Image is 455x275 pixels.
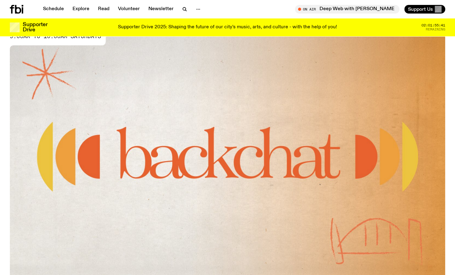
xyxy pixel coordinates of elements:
[114,5,143,14] a: Volunteer
[145,5,177,14] a: Newsletter
[404,5,445,14] button: Support Us
[408,6,433,12] span: Support Us
[295,5,399,14] button: On AirDeep Web with [PERSON_NAME]
[69,5,93,14] a: Explore
[422,24,445,27] span: 02:01:55:41
[39,5,68,14] a: Schedule
[94,5,113,14] a: Read
[23,22,47,33] h3: Supporter Drive
[10,34,101,39] span: 9:00am to 10:00am saturdays
[118,25,337,30] p: Supporter Drive 2025: Shaping the future of our city’s music, arts, and culture - with the help o...
[426,28,445,31] span: Remaining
